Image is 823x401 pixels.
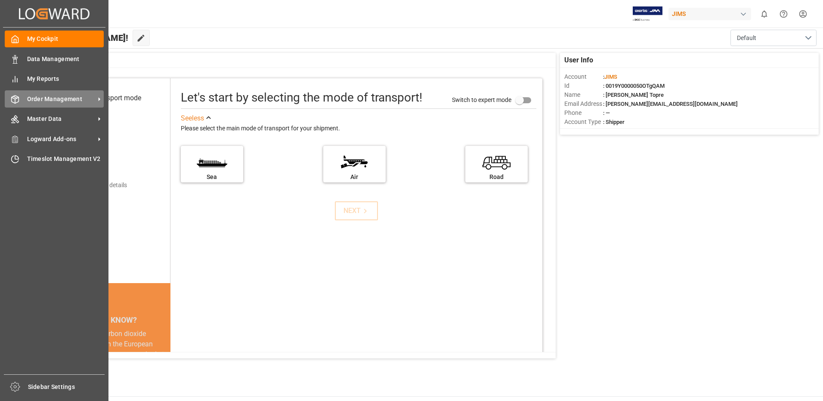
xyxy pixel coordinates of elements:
span: : [PERSON_NAME][EMAIL_ADDRESS][DOMAIN_NAME] [603,101,738,107]
div: See less [181,113,204,123]
button: NEXT [335,201,378,220]
span: Id [564,81,603,90]
button: JIMS [668,6,755,22]
div: NEXT [343,206,370,216]
div: Please select the main mode of transport for your shipment. [181,123,536,134]
button: Help Center [774,4,793,24]
span: Data Management [27,55,104,64]
span: Hello [PERSON_NAME]! [36,30,128,46]
button: show 0 new notifications [755,4,774,24]
span: : Shipper [603,119,625,125]
img: Exertis%20JAM%20-%20Email%20Logo.jpg_1722504956.jpg [633,6,662,22]
div: JIMS [668,8,751,20]
span: Account Type [564,117,603,126]
span: My Cockpit [27,34,104,43]
span: : [603,74,617,80]
span: Master Data [27,114,95,123]
span: Account [564,72,603,81]
span: : — [603,110,610,116]
button: next slide / item [158,329,170,380]
span: : 0019Y0000050OTgQAM [603,83,665,89]
span: Timeslot Management V2 [27,154,104,163]
span: Logward Add-ons [27,135,95,144]
span: Name [564,90,603,99]
span: Sidebar Settings [28,382,105,392]
span: JIMS [604,74,617,80]
span: Phone [564,108,603,117]
div: Sea [185,173,239,182]
div: Add shipping details [73,181,127,190]
a: My Cockpit [5,31,104,47]
span: Email Address [564,99,603,108]
div: Air [328,173,381,182]
div: Let's start by selecting the mode of transport! [181,89,422,107]
a: Data Management [5,50,104,67]
span: Order Management [27,95,95,104]
div: Road [470,173,523,182]
span: : [PERSON_NAME] Topre [603,92,664,98]
span: User Info [564,55,593,65]
span: Default [737,34,756,43]
span: My Reports [27,74,104,83]
span: Switch to expert mode [452,96,511,103]
button: open menu [730,30,817,46]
